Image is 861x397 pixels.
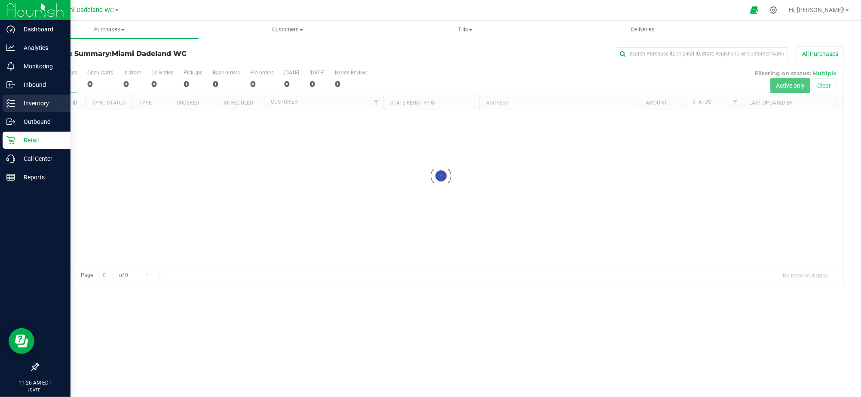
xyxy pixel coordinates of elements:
[6,43,15,52] inline-svg: Analytics
[57,6,114,14] span: Miami Dadeland WC
[377,21,555,39] a: Tills
[21,21,199,39] a: Purchases
[112,49,187,58] span: Miami Dadeland WC
[6,25,15,34] inline-svg: Dashboard
[6,154,15,163] inline-svg: Call Center
[797,46,844,61] button: All Purchases
[4,387,67,393] p: [DATE]
[6,62,15,71] inline-svg: Monitoring
[15,98,67,108] p: Inventory
[6,117,15,126] inline-svg: Outbound
[15,24,67,34] p: Dashboard
[15,135,67,145] p: Retail
[4,379,67,387] p: 11:26 AM EDT
[745,2,764,18] span: Open Ecommerce Menu
[15,61,67,71] p: Monitoring
[15,80,67,90] p: Inbound
[21,26,199,34] span: Purchases
[768,6,779,14] div: Manage settings
[199,21,377,39] a: Customers
[554,21,732,39] a: Deliveries
[377,26,554,34] span: Tills
[9,328,34,354] iframe: Resource center
[6,80,15,89] inline-svg: Inbound
[6,136,15,145] inline-svg: Retail
[620,26,667,34] span: Deliveries
[15,43,67,53] p: Analytics
[6,173,15,182] inline-svg: Reports
[616,47,788,60] input: Search Purchase ID, Original ID, State Registry ID or Customer Name...
[15,154,67,164] p: Call Center
[199,26,376,34] span: Customers
[15,172,67,182] p: Reports
[6,99,15,108] inline-svg: Inventory
[789,6,845,13] span: Hi, [PERSON_NAME]!
[15,117,67,127] p: Outbound
[38,50,306,58] h3: Purchase Summary:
